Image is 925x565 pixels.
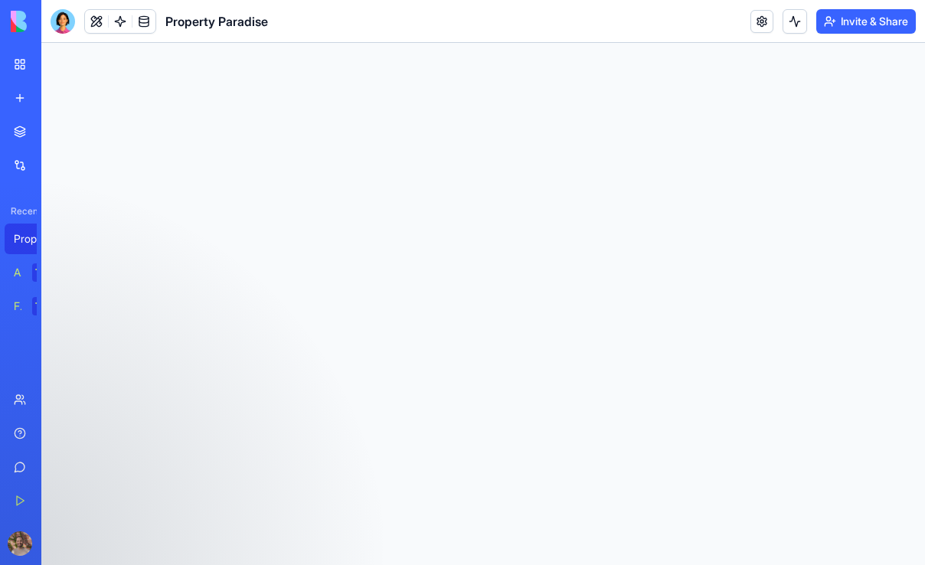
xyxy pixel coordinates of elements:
img: logo [11,11,106,32]
a: Property Paradise [5,224,66,254]
div: TRY [32,263,57,282]
img: ACg8ocLThIJc0-kgEtPSnGKBOvYvdRjH0f0ZGEI4-Av1ol2sGzKMIRYlNQ=s96-c [8,531,32,556]
span: Property Paradise [165,12,268,31]
div: TRY [32,297,57,315]
iframe: Intercom notifications message [218,450,525,557]
div: Property Paradise [14,231,57,247]
span: Recent [5,205,37,217]
button: Invite & Share [816,9,916,34]
div: AI Logo Generator [14,265,21,280]
a: AI Logo GeneratorTRY [5,257,66,288]
div: Feedback Form [14,299,21,314]
a: Feedback FormTRY [5,291,66,322]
